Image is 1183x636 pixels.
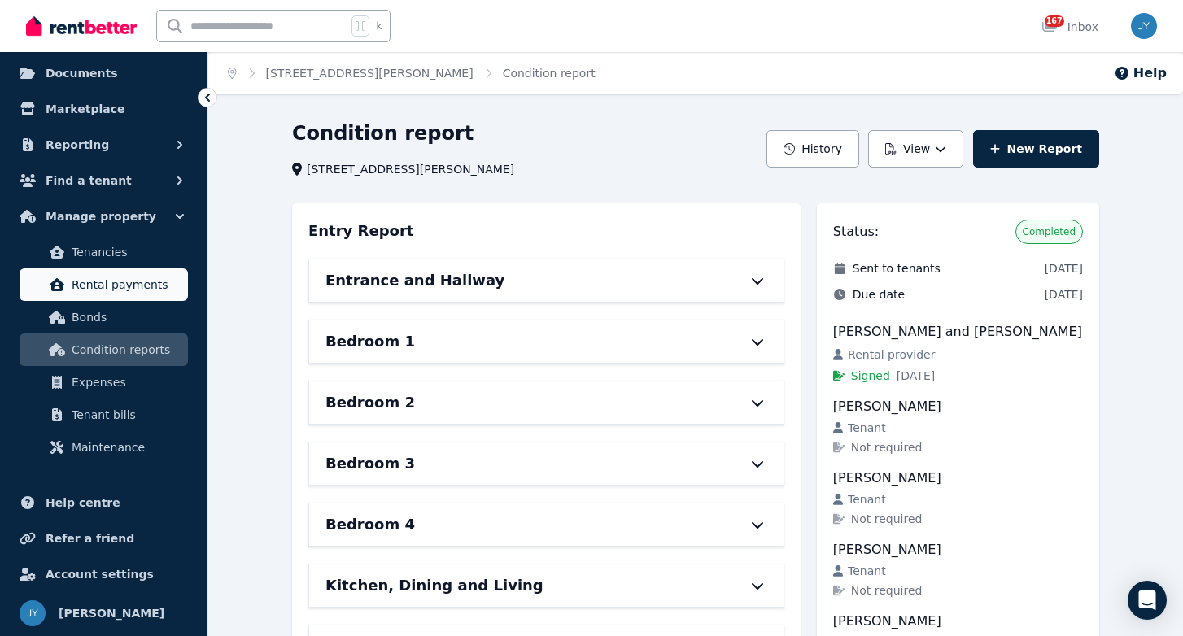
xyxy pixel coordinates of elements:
[46,207,156,226] span: Manage property
[851,582,923,599] span: Not required
[766,130,859,168] button: History
[20,366,188,399] a: Expenses
[20,600,46,626] img: Jeremy Yang
[72,307,181,327] span: Bonds
[833,322,1083,342] div: [PERSON_NAME] and [PERSON_NAME]
[1045,260,1083,277] span: [DATE]
[72,372,181,392] span: Expenses
[308,220,413,242] h3: Entry Report
[20,399,188,431] a: Tenant bills
[1114,63,1167,83] button: Help
[325,513,415,536] h6: Bedroom 4
[833,612,1083,631] div: [PERSON_NAME]
[853,260,941,277] span: Sent to tenants
[72,275,181,294] span: Rental payments
[848,491,886,507] span: Tenant
[208,52,615,94] nav: Breadcrumb
[848,346,935,363] span: Rental provider
[1128,581,1167,620] div: Open Intercom Messenger
[20,301,188,333] a: Bonds
[833,468,1083,488] div: [PERSON_NAME]
[1045,286,1083,303] span: [DATE]
[897,368,935,384] span: [DATE]
[325,574,543,597] h6: Kitchen, Dining and Living
[13,486,194,519] a: Help centre
[853,286,905,303] span: Due date
[851,439,923,455] span: Not required
[307,161,514,177] span: [STREET_ADDRESS][PERSON_NAME]
[325,452,415,475] h6: Bedroom 3
[325,269,504,292] h6: Entrance and Hallway
[13,558,194,590] a: Account settings
[1023,225,1076,238] span: Completed
[13,57,194,89] a: Documents
[46,135,109,155] span: Reporting
[46,63,118,83] span: Documents
[72,438,181,457] span: Maintenance
[46,564,154,584] span: Account settings
[72,405,181,425] span: Tenant bills
[503,67,596,80] a: Condition report
[851,368,890,384] span: Signed
[1041,19,1098,35] div: Inbox
[973,130,1099,168] a: New Report
[59,603,164,623] span: [PERSON_NAME]
[72,340,181,359] span: Condition reports
[325,391,415,414] h6: Bedroom 2
[833,540,1083,560] div: [PERSON_NAME]
[848,563,886,579] span: Tenant
[292,120,474,146] h1: Condition report
[13,522,194,555] a: Refer a friend
[266,67,474,80] a: [STREET_ADDRESS][PERSON_NAME]
[13,200,194,233] button: Manage property
[13,164,194,197] button: Find a tenant
[20,236,188,268] a: Tenancies
[851,511,923,527] span: Not required
[833,397,1083,416] div: [PERSON_NAME]
[833,222,879,242] h3: Status:
[13,129,194,161] button: Reporting
[20,268,188,301] a: Rental payments
[26,14,137,38] img: RentBetter
[20,333,188,366] a: Condition reports
[46,171,132,190] span: Find a tenant
[1045,15,1064,27] span: 167
[72,242,181,262] span: Tenancies
[46,493,120,512] span: Help centre
[46,529,134,548] span: Refer a friend
[848,420,886,436] span: Tenant
[376,20,382,33] span: k
[13,93,194,125] a: Marketplace
[46,99,124,119] span: Marketplace
[1131,13,1157,39] img: Jeremy Yang
[20,431,188,464] a: Maintenance
[868,130,963,168] button: View
[325,330,415,353] h6: Bedroom 1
